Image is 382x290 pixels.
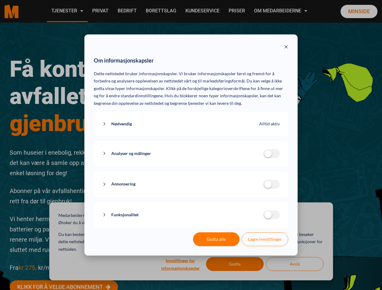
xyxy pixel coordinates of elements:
[111,211,139,219] span: Funksjonalitet
[284,44,288,51] button: Close modal
[259,120,280,128] span: Alltid aktiv
[102,150,263,157] button: Analyser og målinger
[111,120,132,128] span: Nødvendig
[111,180,135,188] span: Annonsering
[111,150,151,157] span: Analyser og målinger
[242,232,288,246] button: Lagre innstillinger
[94,56,154,66] span: Om informasjonskapsler
[94,70,288,107] p: Dette nettstedet bruker informasjonskapsler. Vi bruker informasjonskapsler først og fremst for å ...
[102,211,263,219] button: Funksjonalitet
[102,180,263,188] button: Annonsering
[102,120,259,128] button: Nødvendig
[193,232,240,246] button: Godta alle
